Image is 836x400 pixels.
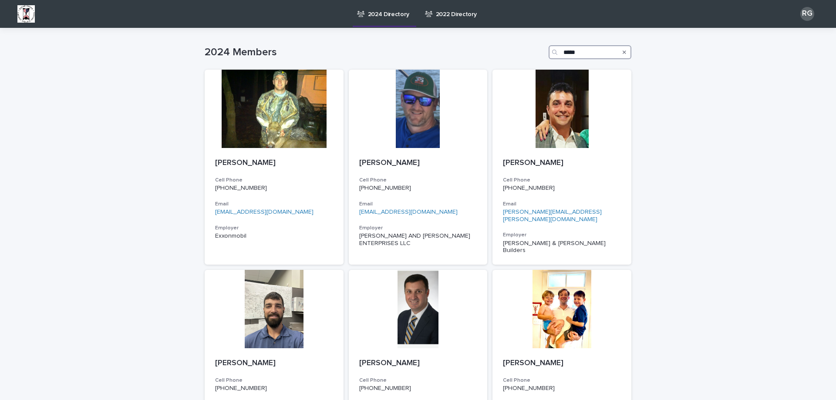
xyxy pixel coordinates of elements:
p: [PERSON_NAME] [215,158,333,168]
h3: Cell Phone [359,377,477,384]
h3: Email [215,201,333,208]
img: BsxibNoaTPe9uU9VL587 [17,5,35,23]
h3: Cell Phone [503,377,621,384]
h3: Email [359,201,477,208]
h3: Cell Phone [215,177,333,184]
h3: Cell Phone [359,177,477,184]
h3: Employer [215,225,333,232]
p: [PERSON_NAME] & [PERSON_NAME] Builders [503,240,621,255]
a: [PERSON_NAME][EMAIL_ADDRESS][PERSON_NAME][DOMAIN_NAME] [503,209,602,222]
a: [EMAIL_ADDRESS][DOMAIN_NAME] [215,209,313,215]
a: [PERSON_NAME]Cell Phone[PHONE_NUMBER]Email[EMAIL_ADDRESS][DOMAIN_NAME]Employer[PERSON_NAME] AND [... [349,70,488,265]
a: [PHONE_NUMBER] [503,185,555,191]
h3: Employer [503,232,621,239]
a: [PHONE_NUMBER] [359,385,411,391]
input: Search [549,45,631,59]
h1: 2024 Members [205,46,545,59]
p: [PERSON_NAME] [215,359,333,368]
div: RG [800,7,814,21]
a: [PHONE_NUMBER] [215,385,267,391]
p: Exxonmobil [215,232,333,240]
h3: Employer [359,225,477,232]
a: [EMAIL_ADDRESS][DOMAIN_NAME] [359,209,458,215]
p: [PERSON_NAME] [503,359,621,368]
h3: Cell Phone [215,377,333,384]
h3: Cell Phone [503,177,621,184]
p: [PERSON_NAME] [359,158,477,168]
p: [PERSON_NAME] [503,158,621,168]
p: [PERSON_NAME] [359,359,477,368]
a: [PHONE_NUMBER] [359,185,411,191]
p: [PERSON_NAME] AND [PERSON_NAME] ENTERPRISES LLC [359,232,477,247]
a: [PERSON_NAME]Cell Phone[PHONE_NUMBER]Email[EMAIL_ADDRESS][DOMAIN_NAME]EmployerExxonmobil [205,70,344,265]
a: [PHONE_NUMBER] [215,185,267,191]
a: [PHONE_NUMBER] [503,385,555,391]
a: [PERSON_NAME]Cell Phone[PHONE_NUMBER]Email[PERSON_NAME][EMAIL_ADDRESS][PERSON_NAME][DOMAIN_NAME]E... [492,70,631,265]
h3: Email [503,201,621,208]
